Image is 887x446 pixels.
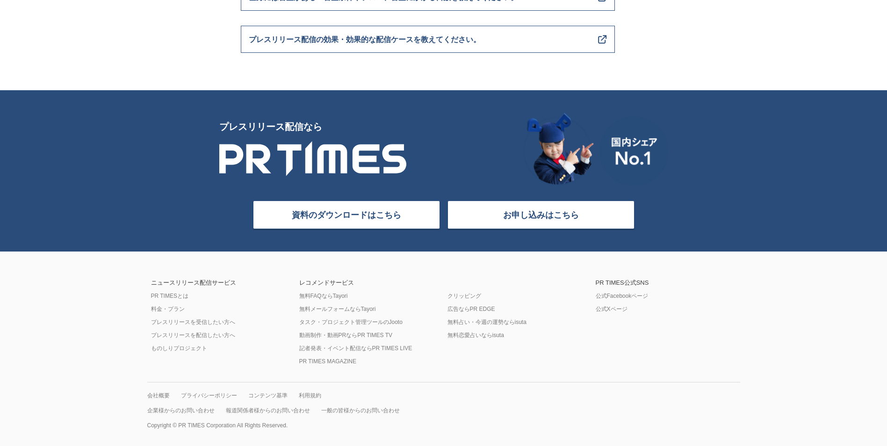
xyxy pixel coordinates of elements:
[299,318,403,326] a: タスク・プロジェクト管理ツールのJooto
[253,201,440,229] a: 資料のダウンロードはこちら
[321,407,400,414] a: 一般の皆様からのお問い合わせ
[447,305,495,313] a: 広告ならPR EDGE
[299,280,354,287] div: レコメンドサービス
[299,292,348,300] a: 無料FAQならTayori
[147,407,215,414] a: 企業様からのお問い合わせ
[447,318,526,326] a: 無料占い・今週の運勢ならisuta
[596,292,649,300] a: 公式Facebookページ
[151,280,236,287] div: ニュースリリース配信サービス
[299,331,393,339] a: 動画制作・動画PRならPR TIMES TV
[299,358,356,365] a: PR TIMES MAGAZINE
[596,305,627,313] a: 公式Xページ
[241,26,615,53] a: プレスリリース配信の効果・効果的な配信ケースを教えてください。
[181,392,237,399] a: プライバシーポリシー
[151,331,235,339] a: プレスリリースを配信したい方へ
[219,141,406,176] img: PR TIMES
[147,392,170,399] a: 会社概要
[226,407,310,414] a: 報道関係者様からのお問い合わせ
[299,345,412,352] a: 記者発表・イベント配信ならPR TIMES LIVE
[299,392,321,399] a: 利用規約
[299,305,376,313] a: 無料メールフォームならTayori
[248,392,288,399] a: コンテンツ基準
[151,318,235,326] a: プレスリリースを受信したい方へ
[151,292,188,300] a: PR TIMESとは
[249,34,481,46] span: プレスリリース配信の効果・効果的な配信ケースを教えてください。
[151,345,207,352] a: ものしりプロジェクト
[447,201,635,229] a: お申し込みはこちら
[596,280,649,287] div: PR TIMES公式SNS
[151,305,185,313] a: 料金・プラン
[447,292,481,300] a: クリッピング
[523,113,668,186] img: 国内シェア No.1
[219,113,406,141] p: プレスリリース配信なら
[447,331,504,339] a: 無料恋愛占いならisuta
[147,422,288,429] p: Copyright © PR TIMES Corporation All Rights Reserved.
